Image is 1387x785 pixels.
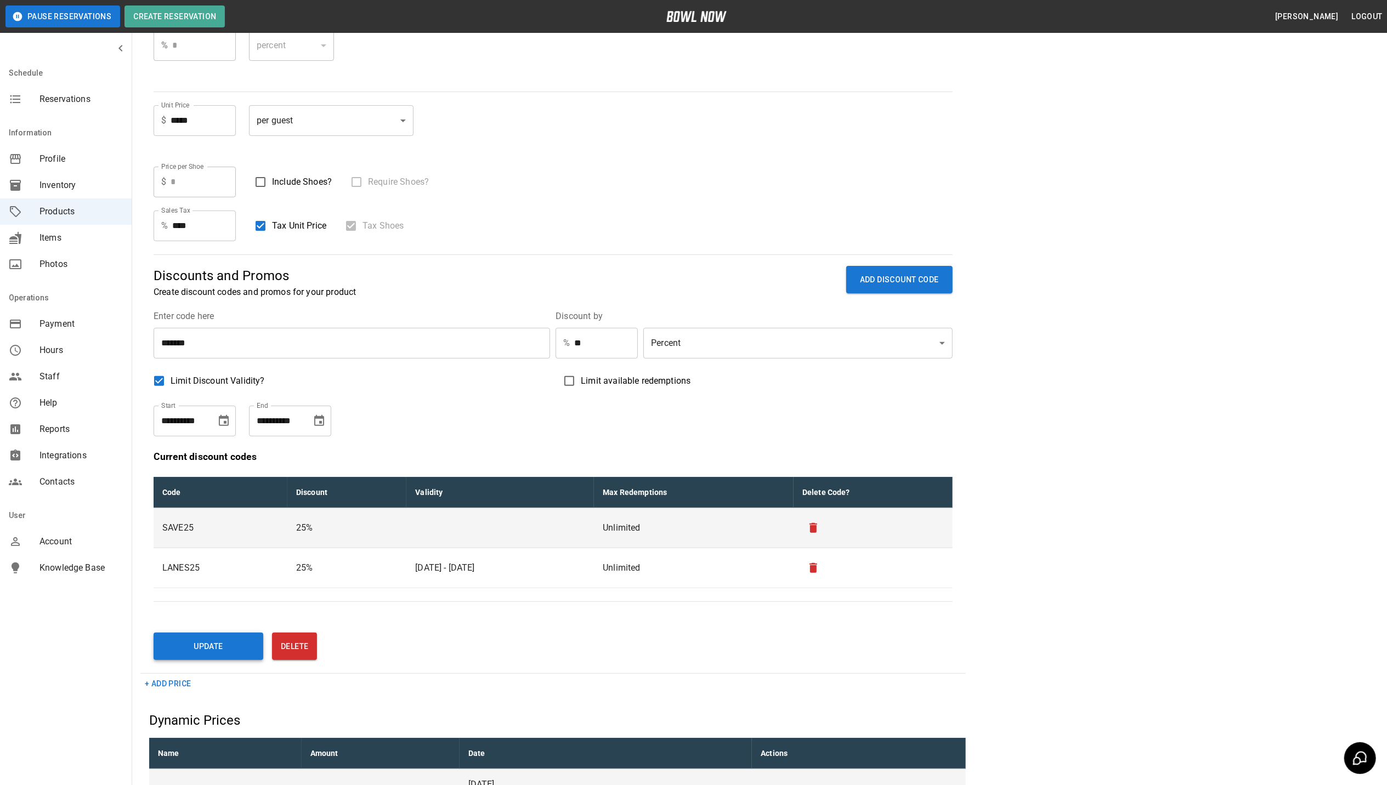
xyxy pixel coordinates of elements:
span: Items [39,231,123,244]
p: % [161,39,168,52]
p: [DATE] - [DATE] [415,561,585,574]
legend: Discount by [556,310,603,322]
p: $ [161,114,166,127]
span: Tax Shoes [363,219,404,232]
button: Pause Reservations [5,5,120,27]
img: logo [666,11,727,22]
button: remove [802,517,824,539]
th: Delete Code? [794,477,953,508]
span: Require Shoes? [368,175,429,189]
p: Discounts and Promos [154,266,356,286]
span: Limit Discount Validity? [171,374,265,388]
p: $ [161,175,166,189]
p: Current discount codes [154,450,953,464]
span: Integrations [39,449,123,462]
span: Help [39,396,123,409]
span: Profile [39,152,123,166]
span: Products [39,205,123,218]
span: Account [39,535,123,548]
th: Amount [302,738,460,769]
p: Create discount codes and promos for your product [154,286,356,299]
button: Choose date, selected date is Oct 3, 2025 [213,410,235,432]
button: remove [802,557,824,579]
div: percent [249,30,334,61]
th: Code [154,477,287,508]
th: Validity [406,477,594,508]
span: Knowledge Base [39,561,123,574]
button: Logout [1348,7,1387,27]
th: Discount [287,477,406,508]
p: LANES25 [162,561,279,574]
p: % [563,337,570,350]
th: Name [149,738,302,769]
p: 25 % [296,561,398,574]
div: Percent [643,328,952,359]
h5: Dynamic Prices [149,712,966,729]
table: sticky table [154,477,953,588]
button: Choose date, selected date is Oct 29, 2025 [308,410,330,432]
p: Unlimited [603,561,785,574]
p: 25 % [296,521,398,534]
button: ADD DISCOUNT CODE [846,266,953,294]
button: Create Reservation [124,5,225,27]
button: Delete [272,633,317,660]
th: Actions [752,738,965,769]
span: Staff [39,370,123,383]
span: Tax Unit Price [272,219,326,232]
span: Limit available redemptions [581,374,690,388]
th: Max Redemptions [594,477,794,508]
span: Contacts [39,475,123,488]
button: Update [154,633,263,660]
button: [PERSON_NAME] [1271,7,1343,27]
th: Date [460,738,752,769]
span: Reservations [39,93,123,106]
span: Hours [39,344,123,357]
span: Inventory [39,179,123,192]
p: SAVE25 [162,521,279,534]
span: Include Shoes? [272,175,332,189]
p: % [161,219,168,232]
span: Photos [39,258,123,271]
button: + Add Price [140,674,195,694]
span: Reports [39,423,123,436]
legend: Enter code here [154,310,214,322]
p: Unlimited [603,521,785,534]
div: per guest [249,105,414,136]
span: Payment [39,317,123,331]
